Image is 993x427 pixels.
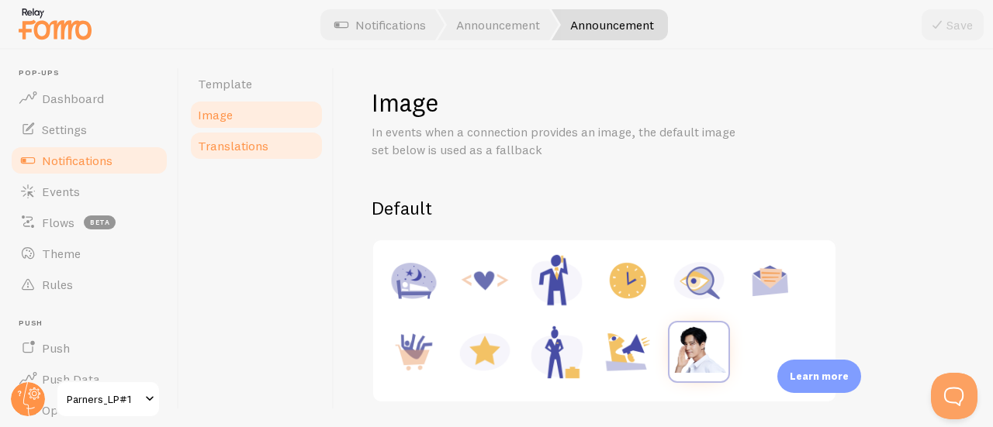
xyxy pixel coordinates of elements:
span: Pop-ups [19,68,169,78]
img: Custom [669,322,728,374]
a: Theme [9,238,169,269]
a: Notifications [9,145,169,176]
a: Push Data [9,363,169,394]
iframe: Help Scout Beacon - Open [931,373,977,419]
p: In events when a connection provides an image, the default image set below is used as a fallback [372,123,744,159]
h1: Image [372,87,956,119]
span: Dashboard [42,91,104,106]
span: Push [19,319,169,329]
a: Events [9,176,169,207]
a: Translations [189,130,324,161]
img: Male Executive [527,251,586,310]
img: Newsletter [741,251,800,310]
a: Parners_LP#1 [56,381,161,418]
span: Push [42,340,70,356]
img: Shoutout [598,322,657,381]
span: Image [198,107,233,122]
span: Events [42,184,80,199]
span: Template [198,76,252,91]
span: Parners_LP#1 [67,390,140,408]
span: Notifications [42,153,112,168]
img: Purchase [384,322,443,381]
span: Translations [198,138,268,153]
img: Inquiry [669,251,728,310]
a: Settings [9,114,169,145]
a: Flows beta [9,207,169,238]
img: Accommodation [384,251,443,310]
span: Settings [42,122,87,137]
img: fomo-relay-logo-orange.svg [16,4,94,43]
span: Theme [42,246,81,261]
img: Rating [455,322,514,381]
img: Code [455,251,514,310]
p: Learn more [790,369,849,384]
a: Image [189,99,324,130]
span: Push Data [42,371,100,387]
a: Dashboard [9,83,169,114]
a: Template [189,68,324,99]
span: Rules [42,277,73,292]
span: beta [84,215,116,229]
img: Female Executive [527,322,586,381]
a: Rules [9,269,169,300]
h2: Default [372,196,956,220]
img: Appointment [598,251,657,310]
div: Learn more [777,360,861,393]
a: Push [9,332,169,363]
span: Flows [42,215,74,230]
